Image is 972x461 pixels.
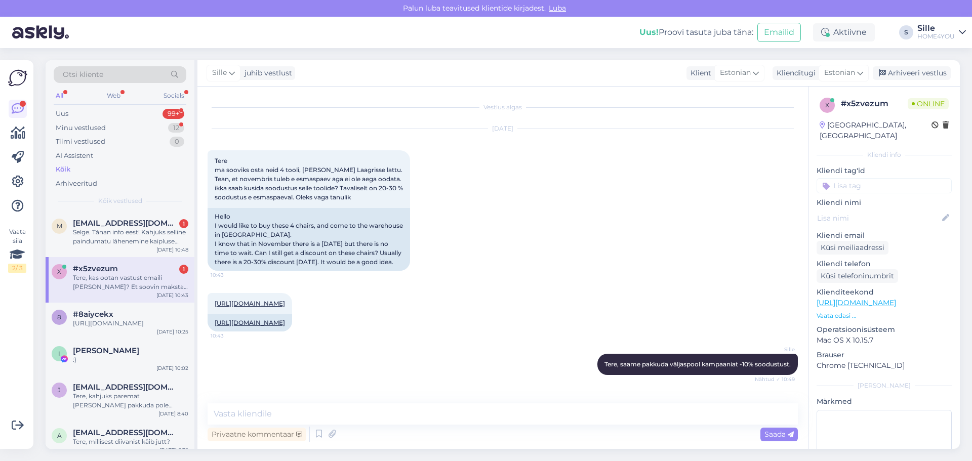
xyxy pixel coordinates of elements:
div: Proovi tasuta juba täna: [639,26,753,38]
span: Tere ma sooviks osta neid 4 tooli, [PERSON_NAME] Laagrisse lattu. Tean, et novembris tuleb e esma... [215,157,404,201]
a: [URL][DOMAIN_NAME] [817,298,896,307]
div: :) [73,355,188,364]
span: Ivar Lõhmus [73,346,139,355]
p: Kliendi email [817,230,952,241]
p: Mac OS X 10.15.7 [817,335,952,346]
div: [DATE] [208,124,798,133]
span: 10:43 [211,271,249,279]
div: Aktiivne [813,23,875,41]
div: Privaatne kommentaar [208,428,306,441]
span: #x5zvezum [73,264,118,273]
div: Tere, millisest diivanist käib jutt? [73,437,188,446]
div: 0 [170,137,184,147]
div: [DATE] 10:25 [157,328,188,336]
div: Vaata siia [8,227,26,273]
p: Chrome [TECHNICAL_ID] [817,360,952,371]
span: #8aiycekx [73,310,113,319]
p: Klienditeekond [817,287,952,298]
span: Estonian [720,67,751,78]
div: Arhiveeritud [56,179,97,189]
img: Askly Logo [8,68,27,88]
p: Vaata edasi ... [817,311,952,320]
span: alinochka87@mail.ru [73,428,178,437]
p: Kliendi nimi [817,197,952,208]
div: 1 [179,265,188,274]
p: Operatsioonisüsteem [817,324,952,335]
span: Sille [212,67,227,78]
span: x [825,101,829,109]
p: Kliendi tag'id [817,165,952,176]
p: Brauser [817,350,952,360]
div: [DATE] 8:39 [159,446,188,454]
div: Tere, kahjuks paremat [PERSON_NAME] pakkuda pole võimalik. [73,392,188,410]
div: juhib vestlust [240,68,292,78]
div: Klient [686,68,711,78]
div: Sille [917,24,955,32]
div: [GEOGRAPHIC_DATA], [GEOGRAPHIC_DATA] [820,120,931,141]
div: # x5zvezum [841,98,908,110]
p: Kliendi telefon [817,259,952,269]
input: Lisa tag [817,178,952,193]
span: Joko.estonia@gmail.com [73,383,178,392]
span: 8 [57,313,61,321]
div: Küsi meiliaadressi [817,241,888,255]
div: Web [105,89,123,102]
div: Socials [161,89,186,102]
input: Lisa nimi [817,213,940,224]
span: Online [908,98,949,109]
div: Klienditugi [773,68,816,78]
div: 12 [168,123,184,133]
span: marikene75@gmail.com [73,219,178,228]
div: Minu vestlused [56,123,106,133]
div: S [899,25,913,39]
span: m [57,222,62,230]
div: Tere, kas ootan vastust emaili [PERSON_NAME]? Et soovin maksta [PERSON_NAME], mis kellani Laagri ... [73,273,188,291]
div: [PERSON_NAME] [817,381,952,390]
p: Märkmed [817,396,952,407]
span: Tere, saame pakkuda väljaspool kampaaniat -10% soodustust. [604,360,791,368]
span: Luba [546,4,569,13]
div: [URL][DOMAIN_NAME] [73,319,188,328]
div: [DATE] 10:02 [156,364,188,372]
span: Estonian [824,67,855,78]
div: Kõik [56,164,70,175]
span: x [57,268,61,275]
div: 2 / 3 [8,264,26,273]
a: [URL][DOMAIN_NAME] [215,300,285,307]
b: Uus! [639,27,659,37]
span: 10:43 [211,332,249,340]
div: 99+ [163,109,184,119]
div: [DATE] 10:43 [156,291,188,299]
span: Sille [757,346,795,353]
div: Arhiveeri vestlus [873,66,951,80]
div: Kliendi info [817,150,952,159]
div: AI Assistent [56,151,93,161]
div: All [54,89,65,102]
span: Kõik vestlused [98,196,142,205]
button: Emailid [757,23,801,42]
span: J [58,386,61,394]
div: Selge. Tànan info eest! Kahjuks selline paindumatu láhenemine kaipluse poolt môjutab [PERSON_NAME... [73,228,188,246]
div: [DATE] 10:48 [156,246,188,254]
span: Nähtud ✓ 10:49 [755,375,795,383]
div: 1 [179,219,188,228]
span: Otsi kliente [63,69,103,80]
a: [URL][DOMAIN_NAME] [215,319,285,326]
span: Saada [764,430,794,439]
div: [DATE] 8:40 [158,410,188,417]
div: Küsi telefoninumbrit [817,269,898,283]
span: a [57,432,62,439]
div: Tiimi vestlused [56,137,105,147]
div: Hello I would like to buy these 4 chairs, and come to the warehouse in [GEOGRAPHIC_DATA]. I know ... [208,208,410,271]
span: I [58,350,60,357]
div: HOME4YOU [917,32,955,40]
div: Uus [56,109,68,119]
a: SilleHOME4YOU [917,24,966,40]
div: Vestlus algas [208,103,798,112]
